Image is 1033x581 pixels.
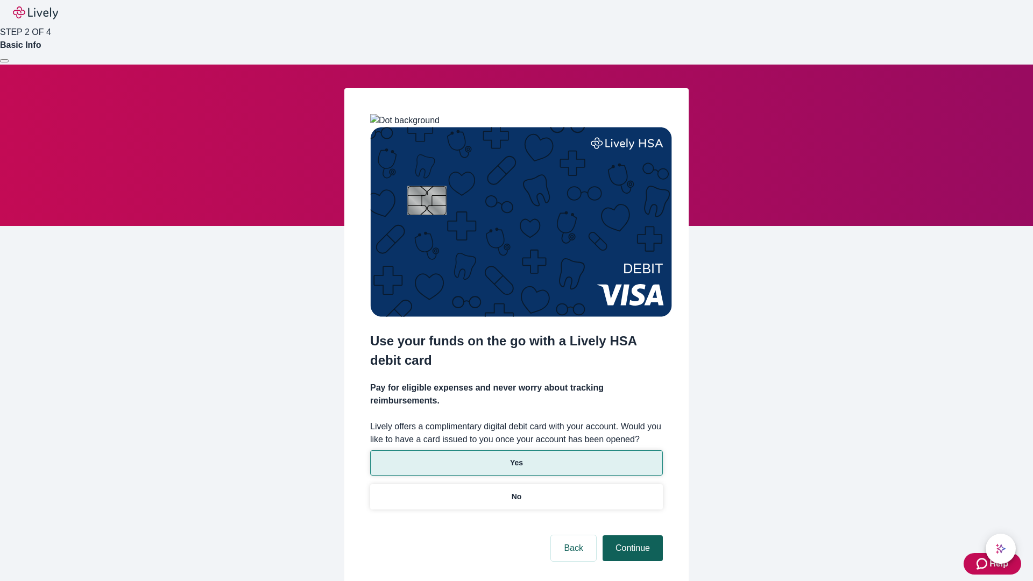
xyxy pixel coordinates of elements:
button: Continue [603,535,663,561]
svg: Lively AI Assistant [995,543,1006,554]
h4: Pay for eligible expenses and never worry about tracking reimbursements. [370,381,663,407]
p: Yes [510,457,523,469]
img: Lively [13,6,58,19]
button: chat [986,534,1016,564]
img: Debit card [370,127,672,317]
button: Back [551,535,596,561]
button: No [370,484,663,509]
button: Zendesk support iconHelp [964,553,1021,575]
label: Lively offers a complimentary digital debit card with your account. Would you like to have a card... [370,420,663,446]
svg: Zendesk support icon [977,557,989,570]
span: Help [989,557,1008,570]
h2: Use your funds on the go with a Lively HSA debit card [370,331,663,370]
p: No [512,491,522,502]
button: Yes [370,450,663,476]
img: Dot background [370,114,440,127]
